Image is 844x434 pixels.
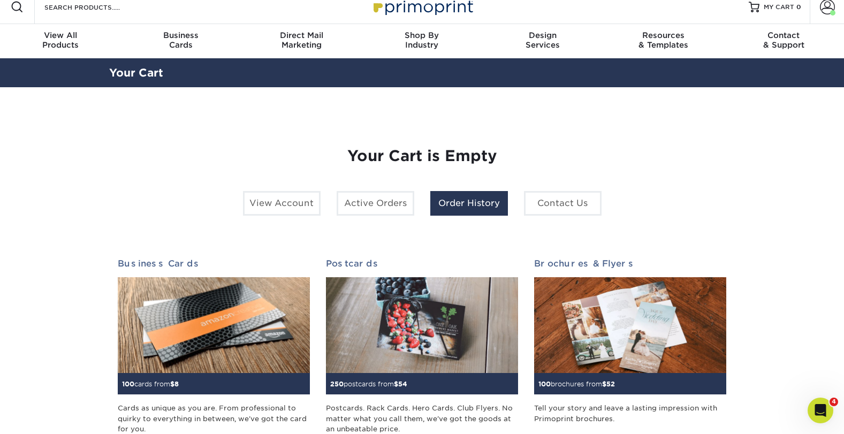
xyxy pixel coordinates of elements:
[796,3,801,11] span: 0
[724,24,844,58] a: Contact& Support
[606,380,615,388] span: 52
[109,66,163,79] a: Your Cart
[120,24,241,58] a: BusinessCards
[603,24,723,58] a: Resources& Templates
[524,191,602,216] a: Contact Us
[430,191,508,216] a: Order History
[326,403,518,434] div: Postcards. Rack Cards. Hero Cards. Club Flyers. No matter what you call them, we've got the goods...
[122,380,134,388] span: 100
[120,31,241,40] span: Business
[241,24,362,58] a: Direct MailMarketing
[538,380,551,388] span: 100
[602,380,606,388] span: $
[330,380,407,388] small: postcards from
[174,380,179,388] span: 8
[362,24,482,58] a: Shop ByIndustry
[362,31,482,50] div: Industry
[337,191,414,216] a: Active Orders
[120,31,241,50] div: Cards
[241,31,362,50] div: Marketing
[362,31,482,40] span: Shop By
[330,380,344,388] span: 250
[830,398,838,406] span: 4
[118,147,727,165] h1: Your Cart is Empty
[326,277,518,374] img: Postcards
[326,258,518,269] h2: Postcards
[118,403,310,434] div: Cards as unique as you are. From professional to quirky to everything in between, we've got the c...
[482,31,603,40] span: Design
[122,380,179,388] small: cards from
[118,277,310,374] img: Business Cards
[808,398,833,423] iframe: Intercom live chat
[482,31,603,50] div: Services
[724,31,844,50] div: & Support
[241,31,362,40] span: Direct Mail
[534,277,726,374] img: Brochures & Flyers
[603,31,723,40] span: Resources
[534,258,726,269] h2: Brochures & Flyers
[243,191,321,216] a: View Account
[538,380,615,388] small: brochures from
[43,1,148,13] input: SEARCH PRODUCTS.....
[724,31,844,40] span: Contact
[482,24,603,58] a: DesignServices
[398,380,407,388] span: 54
[603,31,723,50] div: & Templates
[170,380,174,388] span: $
[534,403,726,434] div: Tell your story and leave a lasting impression with Primoprint brochures.
[764,3,794,12] span: MY CART
[394,380,398,388] span: $
[118,258,310,269] h2: Business Cards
